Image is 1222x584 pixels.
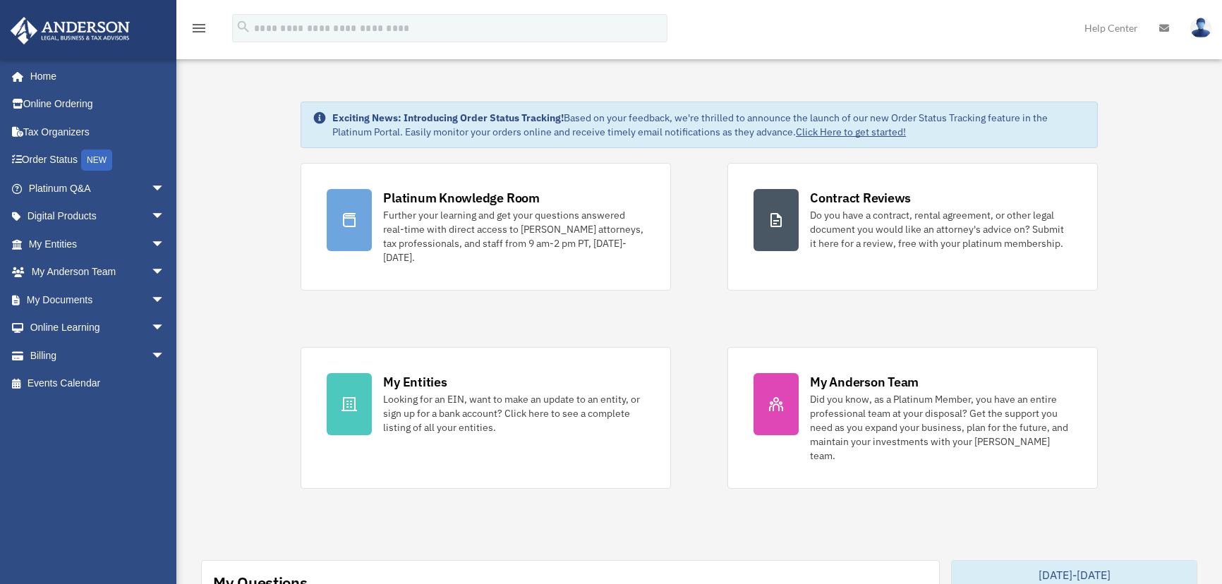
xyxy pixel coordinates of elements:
a: My Documentsarrow_drop_down [10,286,186,314]
a: Events Calendar [10,370,186,398]
div: Contract Reviews [810,189,911,207]
a: Online Learningarrow_drop_down [10,314,186,342]
a: Platinum Knowledge Room Further your learning and get your questions answered real-time with dire... [301,163,671,291]
img: User Pic [1190,18,1211,38]
a: My Entities Looking for an EIN, want to make an update to an entity, or sign up for a bank accoun... [301,347,671,489]
i: menu [190,20,207,37]
strong: Exciting News: Introducing Order Status Tracking! [332,111,564,124]
a: menu [190,25,207,37]
div: My Entities [383,373,447,391]
div: NEW [81,150,112,171]
div: Platinum Knowledge Room [383,189,540,207]
span: arrow_drop_down [151,258,179,287]
span: arrow_drop_down [151,341,179,370]
div: Do you have a contract, rental agreement, or other legal document you would like an attorney's ad... [810,208,1072,250]
span: arrow_drop_down [151,286,179,315]
a: Platinum Q&Aarrow_drop_down [10,174,186,202]
a: My Anderson Teamarrow_drop_down [10,258,186,286]
a: Digital Productsarrow_drop_down [10,202,186,231]
div: Looking for an EIN, want to make an update to an entity, or sign up for a bank account? Click her... [383,392,645,434]
a: Contract Reviews Do you have a contract, rental agreement, or other legal document you would like... [727,163,1098,291]
a: My Anderson Team Did you know, as a Platinum Member, you have an entire professional team at your... [727,347,1098,489]
a: Home [10,62,179,90]
div: Did you know, as a Platinum Member, you have an entire professional team at your disposal? Get th... [810,392,1072,463]
div: Further your learning and get your questions answered real-time with direct access to [PERSON_NAM... [383,208,645,264]
a: Billingarrow_drop_down [10,341,186,370]
a: My Entitiesarrow_drop_down [10,230,186,258]
a: Online Ordering [10,90,186,118]
a: Order StatusNEW [10,146,186,175]
span: arrow_drop_down [151,314,179,343]
i: search [236,19,251,35]
a: Click Here to get started! [796,126,906,138]
div: Based on your feedback, we're thrilled to announce the launch of our new Order Status Tracking fe... [332,111,1086,139]
img: Anderson Advisors Platinum Portal [6,17,134,44]
a: Tax Organizers [10,118,186,146]
span: arrow_drop_down [151,230,179,259]
span: arrow_drop_down [151,202,179,231]
span: arrow_drop_down [151,174,179,203]
div: My Anderson Team [810,373,919,391]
